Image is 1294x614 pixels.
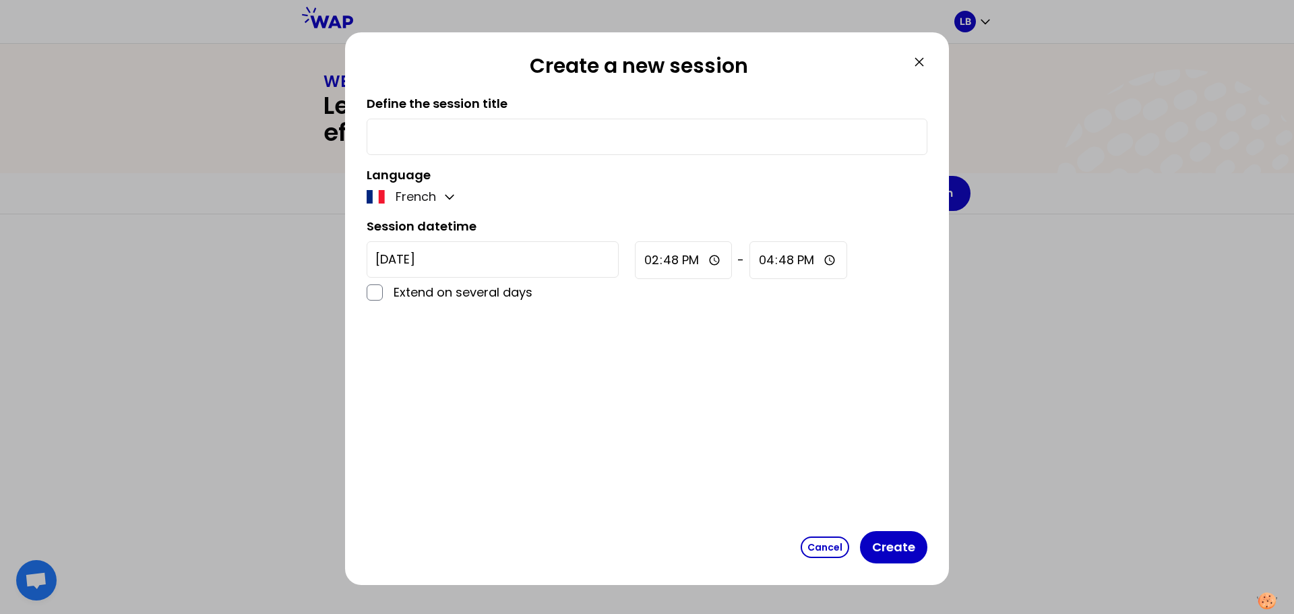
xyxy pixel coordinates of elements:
input: YYYY-M-D [367,241,619,278]
p: Extend on several days [394,283,619,302]
label: Define the session title [367,95,507,112]
label: Language [367,166,431,183]
button: Cancel [801,536,849,558]
button: Create [860,531,927,563]
span: - [737,251,744,270]
p: French [396,187,436,206]
label: Session datetime [367,218,476,235]
h2: Create a new session [367,54,911,84]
